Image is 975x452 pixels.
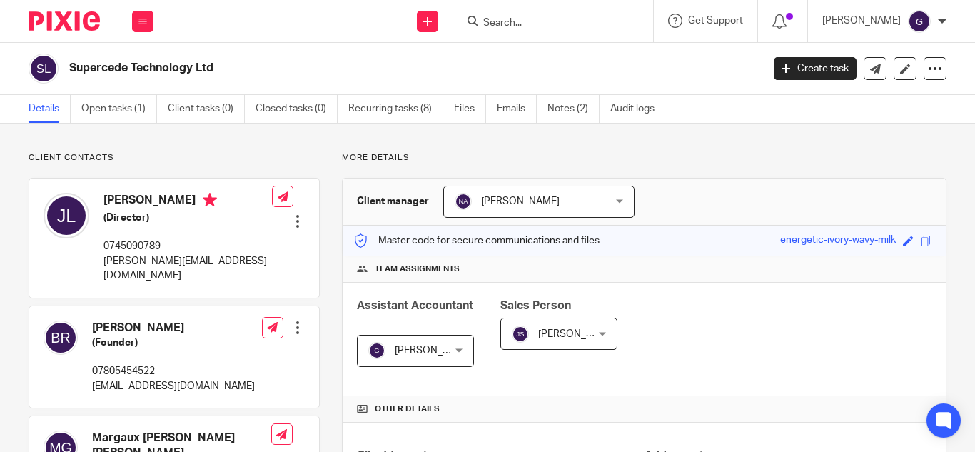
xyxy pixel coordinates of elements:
a: Closed tasks (0) [256,95,338,123]
img: svg%3E [908,10,931,33]
p: [EMAIL_ADDRESS][DOMAIN_NAME] [92,379,255,393]
a: Audit logs [610,95,665,123]
h3: Client manager [357,194,429,209]
span: Sales Person [500,300,571,311]
input: Search [482,17,610,30]
span: [PERSON_NAME] [538,329,617,339]
h2: Supercede Technology Ltd [69,61,616,76]
a: Client tasks (0) [168,95,245,123]
a: Open tasks (1) [81,95,157,123]
span: [PERSON_NAME] [395,346,473,356]
span: Team assignments [375,263,460,275]
img: svg%3E [44,193,89,238]
div: energetic-ivory-wavy-milk [780,233,896,249]
h5: (Founder) [92,336,255,350]
p: [PERSON_NAME][EMAIL_ADDRESS][DOMAIN_NAME] [103,254,272,283]
span: Other details [375,403,440,415]
a: Create task [774,57,857,80]
img: Pixie [29,11,100,31]
a: Emails [497,95,537,123]
span: Assistant Accountant [357,300,473,311]
p: 0745090789 [103,239,272,253]
a: Files [454,95,486,123]
p: [PERSON_NAME] [822,14,901,28]
h4: [PERSON_NAME] [103,193,272,211]
p: Master code for secure communications and files [353,233,600,248]
a: Recurring tasks (8) [348,95,443,123]
img: svg%3E [44,321,78,355]
h5: (Director) [103,211,272,225]
span: [PERSON_NAME] [481,196,560,206]
img: svg%3E [455,193,472,210]
h4: [PERSON_NAME] [92,321,255,336]
img: svg%3E [368,342,385,359]
img: svg%3E [512,326,529,343]
p: More details [342,152,946,164]
p: Client contacts [29,152,320,164]
a: Notes (2) [547,95,600,123]
img: svg%3E [29,54,59,84]
i: Primary [203,193,217,207]
p: 07805454522 [92,364,255,378]
span: Get Support [688,16,743,26]
a: Details [29,95,71,123]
